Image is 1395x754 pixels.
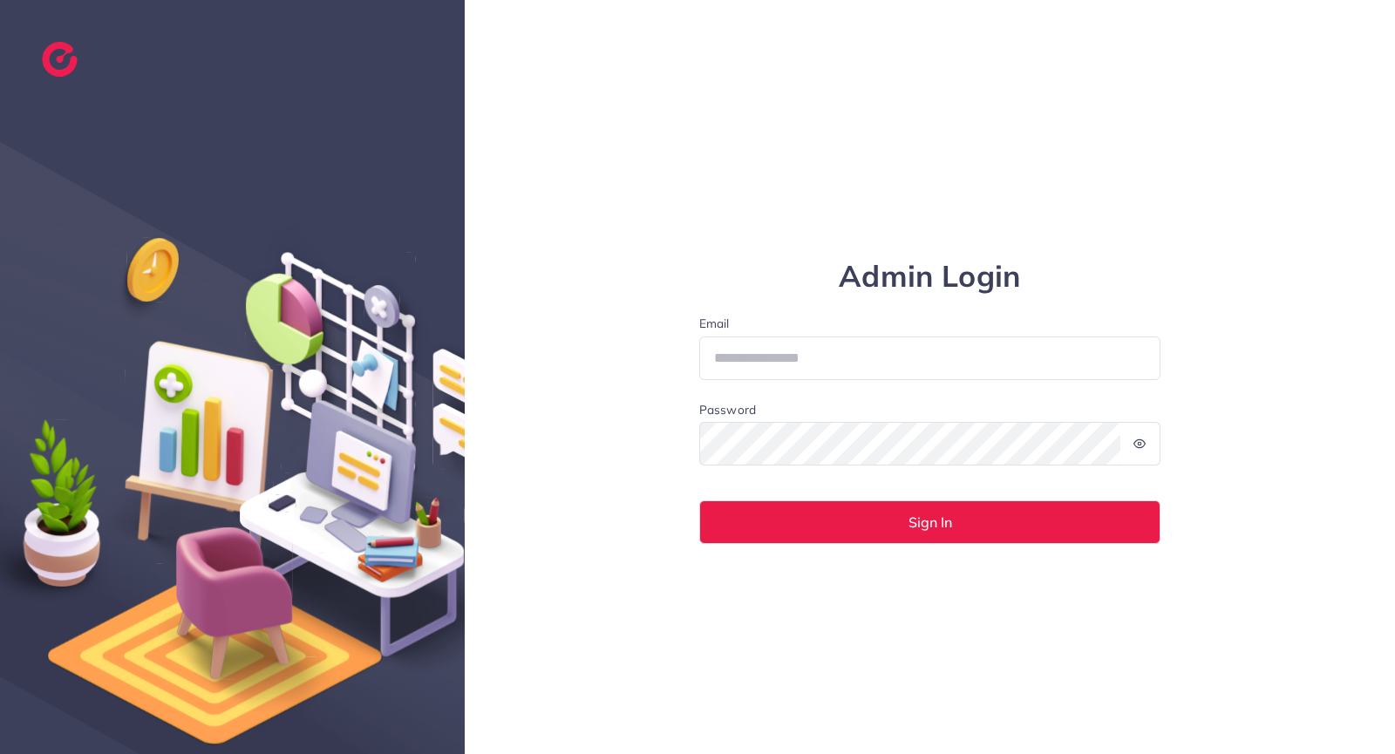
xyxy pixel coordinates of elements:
span: Sign In [908,515,952,529]
label: Email [699,315,1161,332]
h1: Admin Login [699,259,1161,295]
img: logo [42,42,78,77]
label: Password [699,401,756,418]
button: Sign In [699,500,1161,544]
